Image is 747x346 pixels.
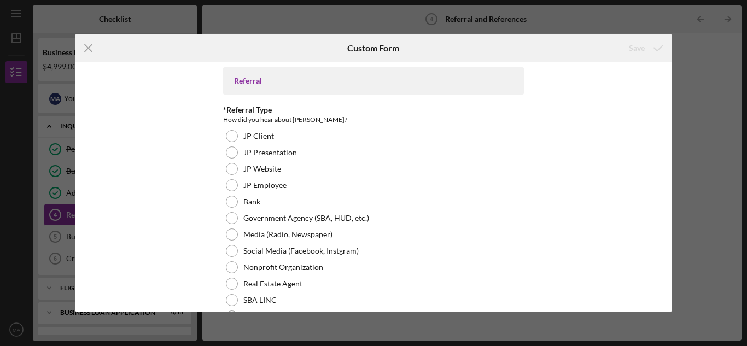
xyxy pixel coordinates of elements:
label: JP Employee [243,181,287,190]
div: *Referral Type [223,105,524,114]
label: Government Agency (SBA, HUD, etc.) [243,214,369,222]
label: SBA LINC [243,296,277,304]
label: JP Client [243,132,274,140]
h6: Custom Form [347,43,399,53]
label: Media (Radio, Newspaper) [243,230,332,239]
label: Social Media (Facebook, Instgram) [243,247,359,255]
div: Save [629,37,645,59]
button: Save [618,37,672,59]
label: Bank [243,197,260,206]
label: Nonprofit Organization [243,263,323,272]
label: JP Presentation [243,148,297,157]
div: How did you hear about [PERSON_NAME]? [223,114,524,125]
label: JP Website [243,165,281,173]
div: Referral [234,77,513,85]
label: Real Estate Agent [243,279,302,288]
